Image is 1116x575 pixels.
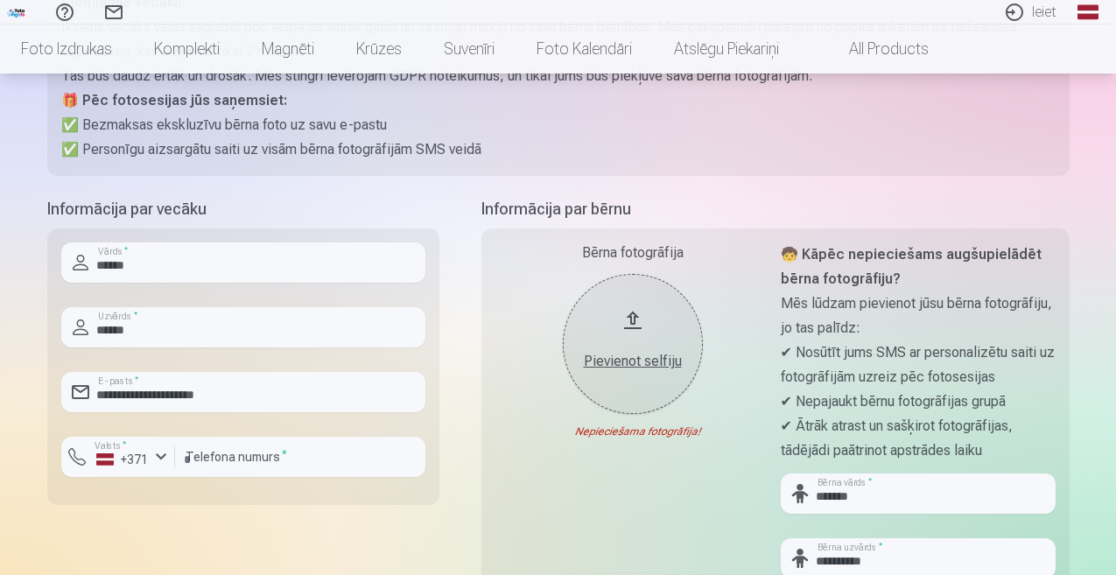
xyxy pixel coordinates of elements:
p: ✔ Ātrāk atrast un sašķirot fotogrāfijas, tādējādi paātrinot apstrādes laiku [781,414,1056,463]
a: Krūzes [335,25,423,74]
a: Magnēti [241,25,335,74]
a: Suvenīri [423,25,516,74]
h5: Informācija par bērnu [481,197,1070,221]
img: /fa1 [7,7,26,18]
p: ✅ Bezmaksas ekskluzīvu bērna foto uz savu e-pastu [61,113,1056,137]
p: ✅ Personīgu aizsargātu saiti uz visām bērna fotogrāfijām SMS veidā [61,137,1056,162]
button: Pievienot selfiju [563,274,703,414]
a: Atslēgu piekariņi [653,25,800,74]
strong: 🎁 Pēc fotosesijas jūs saņemsiet: [61,92,287,109]
div: Bērna fotogrāfija [495,242,770,263]
div: +371 [96,451,149,468]
p: Mēs lūdzam pievienot jūsu bērna fotogrāfiju, jo tas palīdz: [781,291,1056,340]
button: Valsts*+371 [61,437,175,477]
h5: Informācija par vecāku [47,197,439,221]
a: All products [800,25,950,74]
p: Tas būs daudz ērtāk un drošāk. Mēs stingri ievērojam GDPR noteikumus, un tikai jums būs piekļuve ... [61,64,1056,88]
div: Pievienot selfiju [580,351,685,372]
a: Komplekti [133,25,241,74]
div: Nepieciešama fotogrāfija! [495,424,770,438]
label: Valsts [89,439,132,452]
p: ✔ Nosūtīt jums SMS ar personalizētu saiti uz fotogrāfijām uzreiz pēc fotosesijas [781,340,1056,389]
strong: 🧒 Kāpēc nepieciešams augšupielādēt bērna fotogrāfiju? [781,246,1042,287]
p: ✔ Nepajaukt bērnu fotogrāfijas grupā [781,389,1056,414]
a: Foto kalendāri [516,25,653,74]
